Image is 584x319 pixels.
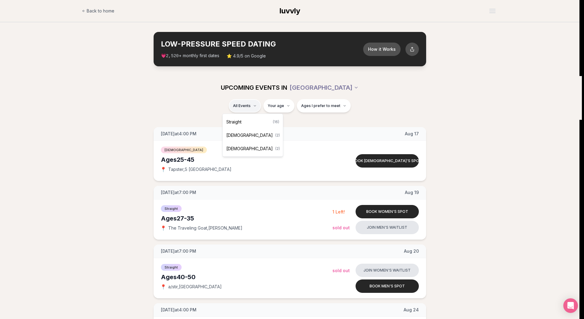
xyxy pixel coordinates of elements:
[226,132,273,138] span: [DEMOGRAPHIC_DATA]
[226,146,273,152] span: [DEMOGRAPHIC_DATA]
[275,133,280,138] span: ( 2 )
[275,146,280,151] span: ( 2 )
[226,119,242,125] span: Straight
[273,120,279,124] span: ( 16 )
